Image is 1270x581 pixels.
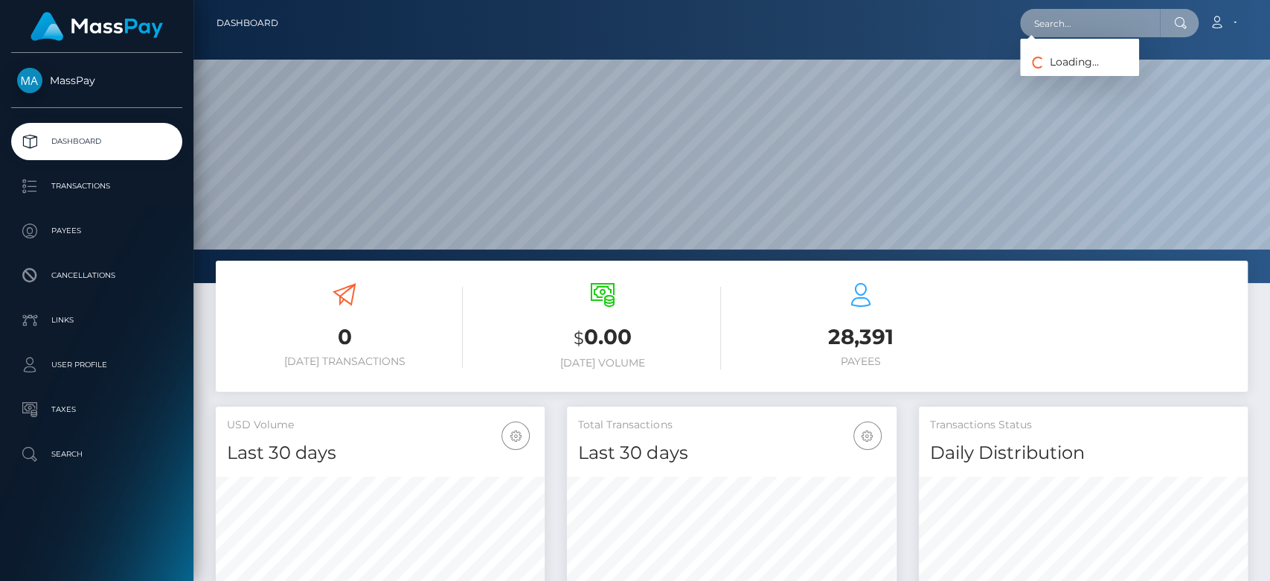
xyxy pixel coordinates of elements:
h4: Last 30 days [578,440,885,466]
h6: Payees [743,355,979,368]
span: MassPay [11,74,182,87]
a: Dashboard [217,7,278,39]
p: Payees [17,220,176,242]
a: Search [11,436,182,473]
h4: Daily Distribution [930,440,1237,466]
a: Payees [11,212,182,250]
a: Taxes [11,391,182,428]
p: Cancellations [17,264,176,287]
h3: 28,391 [743,323,979,352]
a: User Profile [11,346,182,384]
img: MassPay [17,68,42,93]
h5: USD Volume [227,418,533,433]
h3: 0.00 [485,323,721,353]
p: Dashboard [17,130,176,153]
h5: Total Transactions [578,418,885,433]
h6: [DATE] Transactions [227,355,463,368]
p: Taxes [17,399,176,421]
span: Loading... [1020,55,1099,69]
a: Cancellations [11,257,182,294]
h3: 0 [227,323,463,352]
a: Links [11,302,182,339]
p: User Profile [17,354,176,376]
h4: Last 30 days [227,440,533,466]
h5: Transactions Status [930,418,1237,433]
a: Transactions [11,168,182,205]
h6: [DATE] Volume [485,357,721,369]
a: Dashboard [11,123,182,160]
p: Transactions [17,175,176,197]
small: $ [574,328,584,349]
p: Links [17,309,176,331]
p: Search [17,443,176,466]
input: Search... [1020,9,1160,37]
img: MassPay Logo [31,12,163,41]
